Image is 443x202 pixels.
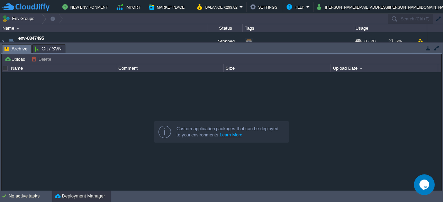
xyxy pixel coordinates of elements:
span: Archive [4,45,28,53]
div: 0 / 20 [364,32,376,51]
iframe: chat widget [414,174,436,195]
div: Custom application packages that can be deployed to your environments. [177,126,283,138]
div: No active tasks [9,191,52,202]
button: Import [117,3,143,11]
button: Balance ₹299.82 [197,3,239,11]
span: Git / SVN [35,45,62,53]
button: Upload [4,56,27,62]
div: Name [1,24,208,32]
a: Learn More [220,132,242,137]
div: Upload Date [331,64,438,72]
div: Usage [354,24,427,32]
img: AMDAwAAAACH5BAEAAAAALAAAAAABAAEAAAICRAEAOw== [6,32,16,51]
div: Status [208,24,242,32]
button: New Environment [62,3,110,11]
button: Delete [31,56,53,62]
button: Deployment Manager [55,193,105,200]
div: Stopped [208,32,243,51]
button: Help [287,3,306,11]
button: Marketplace [149,3,187,11]
img: AMDAwAAAACH5BAEAAAAALAAAAAABAAEAAAICRAEAOw== [0,32,6,51]
button: Env Groups [2,14,37,23]
img: AMDAwAAAACH5BAEAAAAALAAAAAABAAEAAAICRAEAOw== [16,28,19,29]
div: 6% [389,32,411,51]
a: env-0847495 [18,35,44,42]
div: Name [9,64,116,72]
div: Tags [243,24,353,32]
img: CloudJiffy [2,3,49,11]
button: Settings [250,3,279,11]
div: Size [224,64,331,72]
div: Comment [117,64,223,72]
